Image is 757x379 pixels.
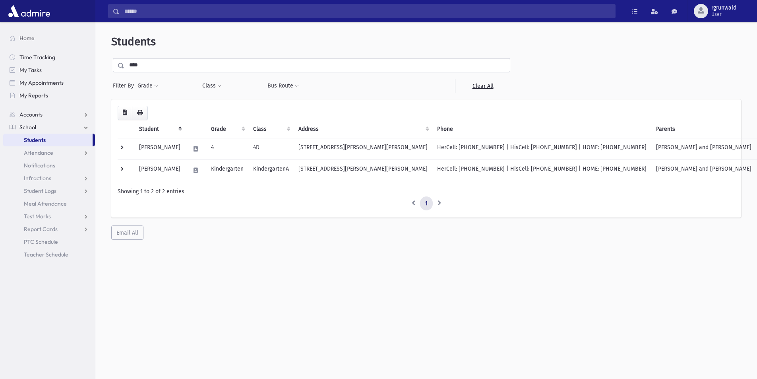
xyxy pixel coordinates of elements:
[118,106,132,120] button: CSV
[248,120,294,138] th: Class: activate to sort column ascending
[294,159,432,181] td: [STREET_ADDRESS][PERSON_NAME][PERSON_NAME]
[3,121,95,134] a: School
[3,146,95,159] a: Attendance
[206,120,248,138] th: Grade: activate to sort column ascending
[118,187,735,196] div: Showing 1 to 2 of 2 entries
[24,200,67,207] span: Meal Attendance
[3,235,95,248] a: PTC Schedule
[24,162,55,169] span: Notifications
[134,120,185,138] th: Student: activate to sort column descending
[24,225,58,233] span: Report Cards
[24,149,53,156] span: Attendance
[3,51,95,64] a: Time Tracking
[24,136,46,144] span: Students
[711,5,736,11] span: rgrunwald
[24,175,51,182] span: Infractions
[19,79,64,86] span: My Appointments
[711,11,736,17] span: User
[134,159,185,181] td: [PERSON_NAME]
[137,79,159,93] button: Grade
[132,106,148,120] button: Print
[3,108,95,121] a: Accounts
[111,35,156,48] span: Students
[206,138,248,159] td: 4
[202,79,222,93] button: Class
[113,82,137,90] span: Filter By
[3,185,95,197] a: Student Logs
[3,89,95,102] a: My Reports
[3,64,95,76] a: My Tasks
[19,111,43,118] span: Accounts
[3,223,95,235] a: Report Cards
[3,159,95,172] a: Notifications
[248,159,294,181] td: KindergartenA
[3,197,95,210] a: Meal Attendance
[6,3,52,19] img: AdmirePro
[24,238,58,245] span: PTC Schedule
[248,138,294,159] td: 4D
[3,134,93,146] a: Students
[19,124,36,131] span: School
[432,138,651,159] td: HerCell: [PHONE_NUMBER] | HisCell: [PHONE_NUMBER] | HOME: [PHONE_NUMBER]
[294,120,432,138] th: Address: activate to sort column ascending
[3,76,95,89] a: My Appointments
[3,210,95,223] a: Test Marks
[19,35,35,42] span: Home
[294,138,432,159] td: [STREET_ADDRESS][PERSON_NAME][PERSON_NAME]
[3,172,95,185] a: Infractions
[19,66,42,74] span: My Tasks
[111,225,143,240] button: Email All
[651,120,756,138] th: Parents
[3,248,95,261] a: Teacher Schedule
[24,251,68,258] span: Teacher Schedule
[134,138,185,159] td: [PERSON_NAME]
[19,92,48,99] span: My Reports
[267,79,299,93] button: Bus Route
[455,79,510,93] a: Clear All
[24,187,56,194] span: Student Logs
[432,120,651,138] th: Phone
[420,196,433,211] a: 1
[651,138,756,159] td: [PERSON_NAME] and [PERSON_NAME]
[3,32,95,45] a: Home
[19,54,55,61] span: Time Tracking
[120,4,615,18] input: Search
[432,159,651,181] td: HerCell: [PHONE_NUMBER] | HisCell: [PHONE_NUMBER] | HOME: [PHONE_NUMBER]
[24,213,51,220] span: Test Marks
[206,159,248,181] td: Kindergarten
[651,159,756,181] td: [PERSON_NAME] and [PERSON_NAME]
